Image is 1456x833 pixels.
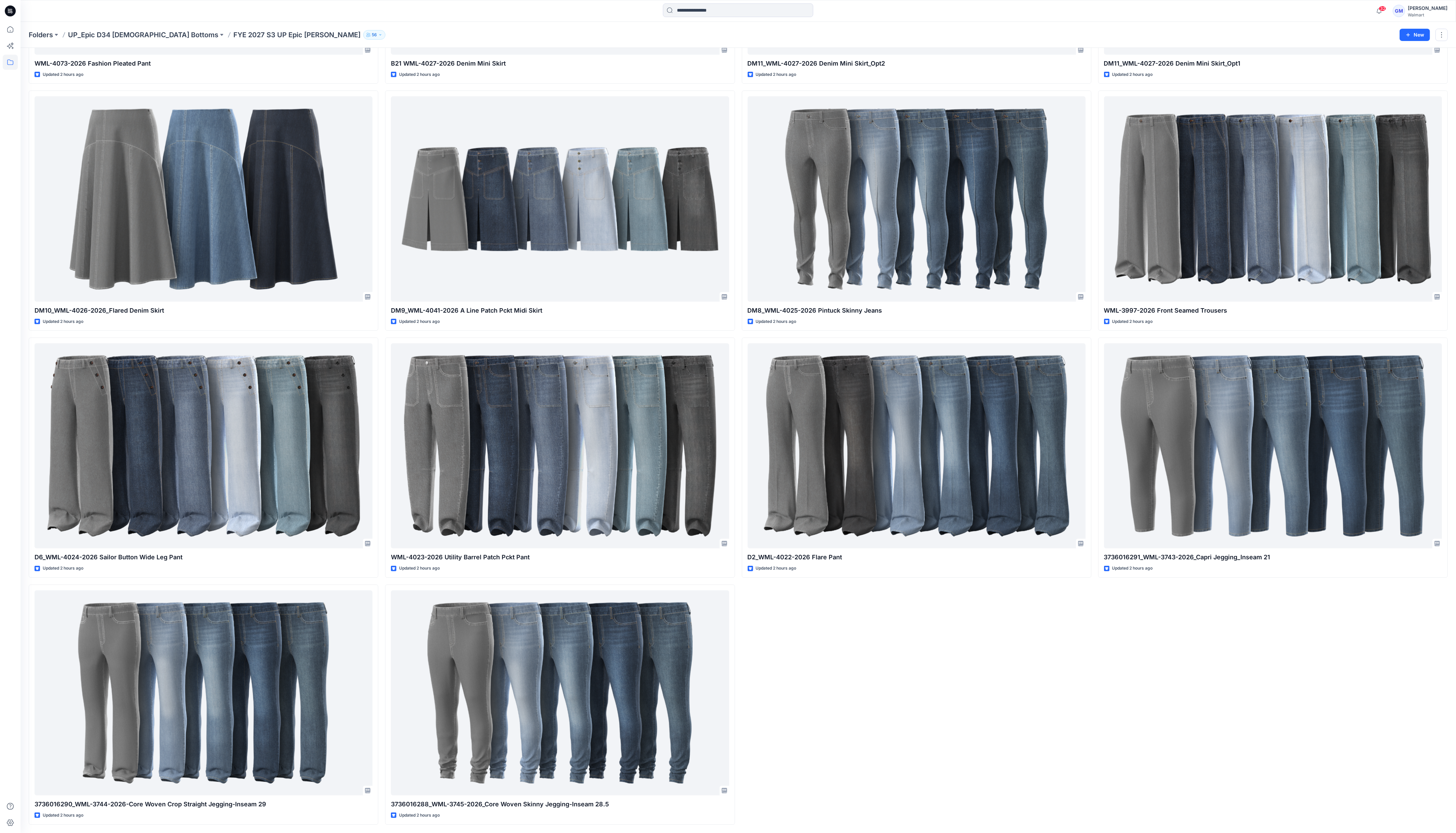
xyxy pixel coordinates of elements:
p: Updated 2 hours ago [1112,565,1153,572]
span: 32 [1379,6,1386,11]
button: New [1400,29,1430,41]
a: D2_WML-4022-2026 Flare Pant [748,343,1086,548]
p: Updated 2 hours ago [399,318,440,325]
a: WML-4023-2026 Utility Barrel Patch Pckt Pant [391,343,729,548]
p: WML-3997-2026 Front Seamed Trousers [1104,306,1442,315]
a: DM8_WML-4025-2026 Pintuck Skinny Jeans [748,96,1086,301]
a: UP_Epic D34 [DEMOGRAPHIC_DATA] Bottoms [68,30,218,40]
p: Updated 2 hours ago [43,565,83,572]
a: 3736016291_WML-3743-2026_Capri Jegging_Inseam 21 [1104,343,1442,548]
a: DM9_WML-4041-2026 A Line Patch Pckt Midi Skirt [391,96,729,301]
p: DM11_WML-4027-2026 Denim Mini Skirt_Opt2 [748,59,1086,68]
a: Folders [29,30,53,40]
p: 56 [372,31,377,39]
p: FYE 2027 S3 UP Epic [PERSON_NAME] [233,30,360,40]
p: Updated 2 hours ago [43,71,83,78]
p: Updated 2 hours ago [43,812,83,819]
p: 3736016290_WML-3744-2026-Core Woven Crop Straight Jegging-Inseam 29 [35,800,372,809]
p: Updated 2 hours ago [43,318,83,325]
a: WML-3997-2026 Front Seamed Trousers [1104,96,1442,301]
a: 3736016288_WML-3745-2026_Core Woven Skinny Jegging-Inseam 28.5 [391,590,729,795]
p: Updated 2 hours ago [399,565,440,572]
div: [PERSON_NAME] [1408,4,1447,12]
div: GM [1393,5,1405,17]
a: DM10_WML-4026-2026_Flared Denim Skirt [35,96,372,301]
div: Walmart [1408,12,1447,17]
p: DM11_WML-4027-2026 Denim Mini Skirt_Opt1 [1104,59,1442,68]
p: Updated 2 hours ago [756,71,797,78]
p: Updated 2 hours ago [756,565,797,572]
p: D2_WML-4022-2026 Flare Pant [748,552,1086,562]
a: D6_WML-4024-2026 Sailor Button Wide Leg Pant [35,343,372,548]
p: Updated 2 hours ago [756,318,797,325]
p: WML-4073-2026 Fashion Pleated Pant [35,59,372,68]
button: 56 [363,30,385,40]
p: Updated 2 hours ago [399,71,440,78]
p: Updated 2 hours ago [399,812,440,819]
a: 3736016290_WML-3744-2026-Core Woven Crop Straight Jegging-Inseam 29 [35,590,372,795]
p: DM8_WML-4025-2026 Pintuck Skinny Jeans [748,306,1086,315]
p: 3736016291_WML-3743-2026_Capri Jegging_Inseam 21 [1104,552,1442,562]
p: 3736016288_WML-3745-2026_Core Woven Skinny Jegging-Inseam 28.5 [391,800,729,809]
p: B21 WML-4027-2026 Denim Mini Skirt [391,59,729,68]
p: WML-4023-2026 Utility Barrel Patch Pckt Pant [391,552,729,562]
p: DM9_WML-4041-2026 A Line Patch Pckt Midi Skirt [391,306,729,315]
p: D6_WML-4024-2026 Sailor Button Wide Leg Pant [35,552,372,562]
p: DM10_WML-4026-2026_Flared Denim Skirt [35,306,372,315]
p: Updated 2 hours ago [1112,318,1153,325]
p: Updated 2 hours ago [1112,71,1153,78]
